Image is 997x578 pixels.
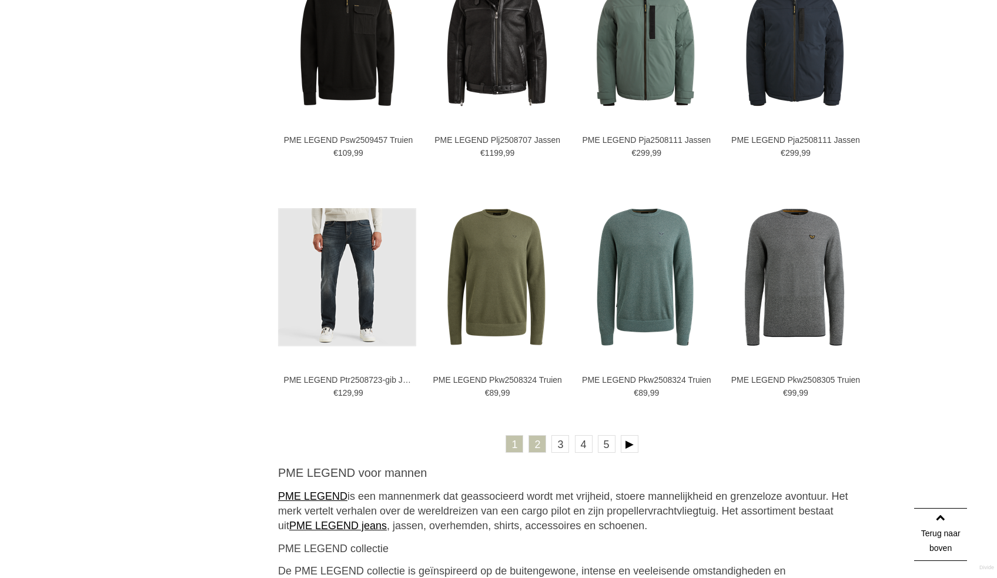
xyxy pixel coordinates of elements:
[799,148,801,158] span: ,
[278,466,866,480] h2: PME LEGEND voor mannen
[575,435,593,453] a: 4
[278,490,347,502] a: PME LEGEND
[576,208,714,346] img: PME LEGEND Pkw2508324 Truien
[781,148,785,158] span: €
[433,375,562,385] a: PME LEGEND Pkw2508324 Truien
[582,135,711,145] a: PME LEGEND Pja2508111 Jassen
[506,148,515,158] span: 99
[636,148,650,158] span: 299
[788,388,797,397] span: 99
[503,148,506,158] span: ,
[480,148,485,158] span: €
[501,388,510,397] span: 99
[485,388,490,397] span: €
[333,148,338,158] span: €
[506,435,523,453] a: 1
[653,148,662,158] span: 99
[427,208,566,346] img: PME LEGEND Pkw2508324 Truien
[289,520,387,532] a: PME LEGEND jeans
[914,508,967,561] a: Terug naar boven
[598,435,615,453] a: 5
[650,148,653,158] span: ,
[731,135,860,145] a: PME LEGEND Pja2508111 Jassen
[433,135,562,145] a: PME LEGEND Plj2508707 Jassen
[650,388,660,397] span: 99
[278,208,416,346] img: PME LEGEND Ptr2508723-gib Jeans
[338,388,352,397] span: 129
[582,375,711,385] a: PME LEGEND Pkw2508324 Truien
[284,135,413,145] a: PME LEGEND Psw2509457 Truien
[352,388,354,397] span: ,
[634,388,638,397] span: €
[783,388,788,397] span: €
[284,375,413,385] a: PME LEGEND Ptr2508723-gib Jeans
[799,388,808,397] span: 99
[797,388,799,397] span: ,
[354,388,363,397] span: 99
[551,435,569,453] a: 3
[490,388,499,397] span: 89
[801,148,811,158] span: 99
[638,388,648,397] span: 89
[333,388,338,397] span: €
[731,375,860,385] a: PME LEGEND Pkw2508305 Truien
[354,148,363,158] span: 99
[338,148,352,158] span: 109
[979,560,994,575] a: Divide
[528,435,546,453] a: 2
[785,148,799,158] span: 299
[352,148,354,158] span: ,
[725,208,864,346] img: PME LEGEND Pkw2508305 Truien
[278,542,866,555] h3: PME LEGEND collectie
[498,388,501,397] span: ,
[278,489,866,533] div: is een mannenmerk dat geassocieerd wordt met vrijheid, stoere mannelijkheid en grenzeloze avontuu...
[648,388,650,397] span: ,
[631,148,636,158] span: €
[485,148,503,158] span: 1199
